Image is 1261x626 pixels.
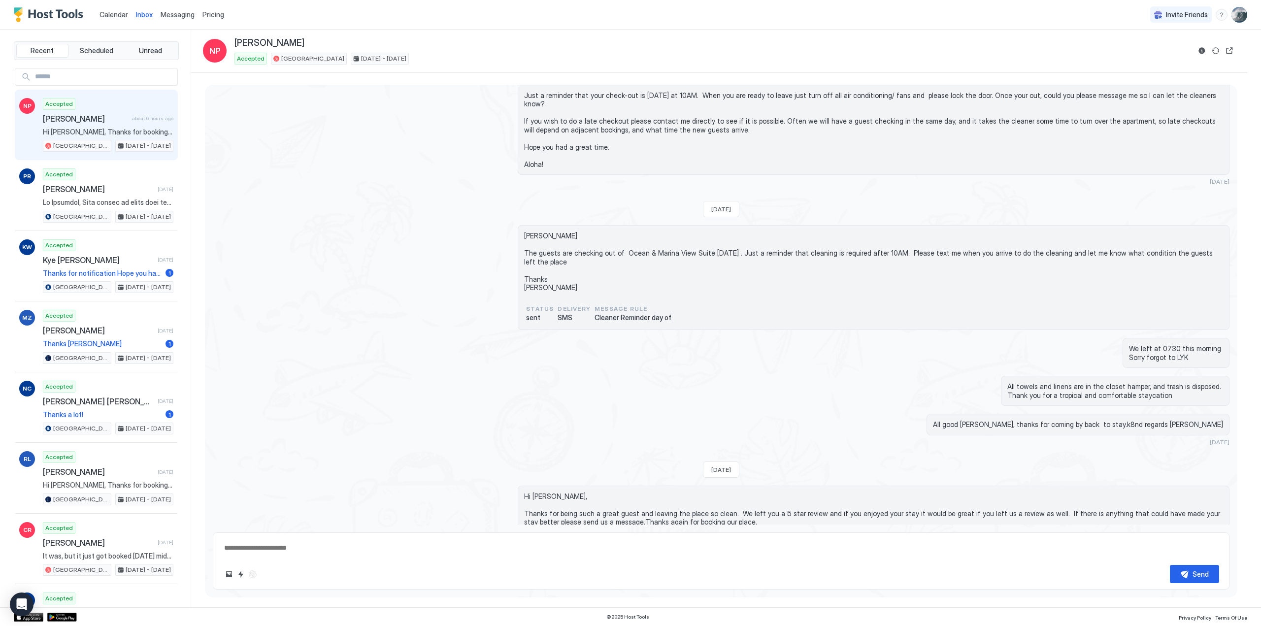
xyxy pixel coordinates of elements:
button: Reservation information [1196,45,1208,57]
span: Message Rule [595,304,671,313]
button: Upload image [223,568,235,580]
span: Pricing [202,10,224,19]
span: RL [24,455,31,463]
span: Accepted [45,524,73,532]
span: [DATE] [158,469,173,475]
button: Sync reservation [1210,45,1222,57]
div: Send [1193,569,1209,579]
span: [DATE] [711,466,731,473]
span: Accepted [45,594,73,603]
span: Hi [PERSON_NAME], Thanks for booking our place. I'll send you more details including check-in ins... [43,481,173,490]
span: [PERSON_NAME], Just a reminder that your check-out is [DATE] at 10AM. When you are ready to leave... [524,74,1223,169]
span: [PERSON_NAME] [43,467,154,477]
span: [DATE] [158,186,173,193]
span: [GEOGRAPHIC_DATA] [53,565,109,574]
div: menu [1216,9,1228,21]
button: Quick reply [235,568,247,580]
span: Accepted [45,241,73,250]
span: [DATE] [1210,438,1229,446]
span: [DATE] - [DATE] [126,495,171,504]
span: KW [22,243,32,252]
span: [GEOGRAPHIC_DATA] [53,283,109,292]
span: [GEOGRAPHIC_DATA] [281,54,344,63]
span: Thanks for notification Hope you had a nice stay, and thanks for your business [43,269,162,278]
a: Host Tools Logo [14,7,88,22]
span: Cleaner Reminder day of [595,313,671,322]
span: [PERSON_NAME] [PERSON_NAME] [43,396,154,406]
a: Messaging [161,9,195,20]
span: [DATE] [158,398,173,404]
span: Thanks [PERSON_NAME] [43,339,162,348]
span: [DATE] - [DATE] [126,424,171,433]
span: [PERSON_NAME] [234,37,304,49]
span: Delivery [558,304,591,313]
span: Scheduled [80,46,113,55]
span: NP [23,101,32,110]
span: [DATE] - [DATE] [126,283,171,292]
span: [DATE] - [DATE] [126,565,171,574]
span: [DATE] [158,328,173,334]
span: Accepted [45,311,73,320]
span: [DATE] [158,539,173,546]
span: [GEOGRAPHIC_DATA] [53,424,109,433]
span: SMS [558,313,591,322]
button: Send [1170,565,1219,583]
span: status [526,304,554,313]
span: All good [PERSON_NAME], thanks for coming by back to stay.k8nd regards [PERSON_NAME] [933,420,1223,429]
span: Lo Ipsumdol, Sita consec ad elits doei tem inci utl etdo magn aliquaenima minim veni quis. Nos ex... [43,198,173,207]
span: Privacy Policy [1179,615,1211,621]
span: Kye [PERSON_NAME] [43,255,154,265]
span: [GEOGRAPHIC_DATA] [53,495,109,504]
span: 1 [168,411,171,418]
span: Accepted [45,170,73,179]
span: Hi [PERSON_NAME], Thanks for being such a great guest and leaving the place so clean. We left you... [524,492,1223,544]
a: App Store [14,613,43,622]
a: Inbox [136,9,153,20]
span: [PERSON_NAME] [43,538,154,548]
span: Accepted [237,54,265,63]
span: [GEOGRAPHIC_DATA] [53,354,109,362]
span: Recent [31,46,54,55]
span: [GEOGRAPHIC_DATA] [53,212,109,221]
button: Open reservation [1224,45,1235,57]
span: Hi [PERSON_NAME], Thanks for booking our place. I'll send you more details including check-in ins... [43,128,173,136]
span: [DATE] - [DATE] [361,54,406,63]
span: [DATE] - [DATE] [126,354,171,362]
span: Inbox [136,10,153,19]
span: [DATE] [711,205,731,213]
span: [DATE] - [DATE] [126,141,171,150]
div: Open Intercom Messenger [10,593,33,616]
span: [PERSON_NAME] [43,326,154,335]
a: Calendar [100,9,128,20]
span: [PERSON_NAME] [43,114,128,124]
span: Messaging [161,10,195,19]
button: Scheduled [70,44,123,58]
span: Calendar [100,10,128,19]
span: [PERSON_NAME] [43,184,154,194]
span: Accepted [45,453,73,461]
span: about 6 hours ago [132,115,173,122]
span: Accepted [45,382,73,391]
span: 1 [168,340,171,347]
input: Input Field [31,68,177,85]
div: tab-group [14,41,179,60]
span: We left at 0730 this morning Sorry forgot to LYK [1129,344,1223,362]
span: [GEOGRAPHIC_DATA] [53,141,109,150]
a: Google Play Store [47,613,77,622]
span: [DATE] [158,257,173,263]
span: [DATE] - [DATE] [126,212,171,221]
a: Terms Of Use [1215,612,1247,622]
button: Unread [124,44,176,58]
span: MZ [22,313,32,322]
span: Terms Of Use [1215,615,1247,621]
span: Thanks a lot! [43,410,162,419]
span: Invite Friends [1166,10,1208,19]
button: Recent [16,44,68,58]
span: NP [209,45,221,57]
span: All towels and linens are in the closet hamper, and trash is disposed. Thank you for a tropical a... [1007,382,1223,399]
span: PR [23,172,31,181]
span: It was, but it just got booked [DATE] midday, here is the current calendar if you would like any ... [43,552,173,560]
